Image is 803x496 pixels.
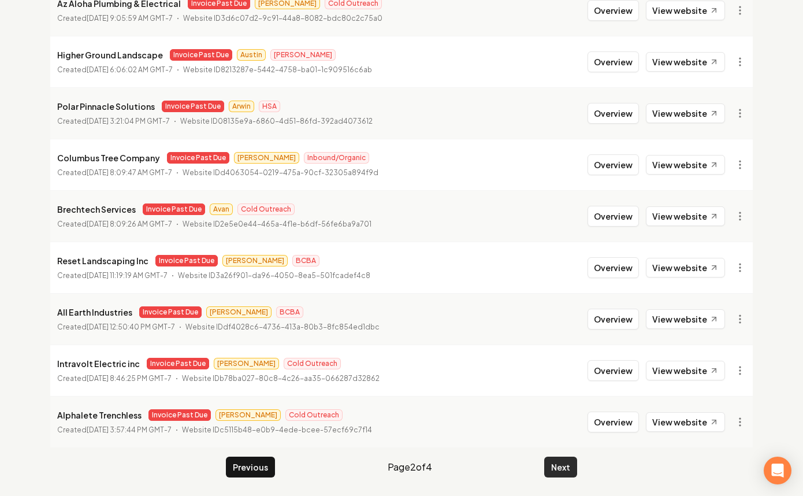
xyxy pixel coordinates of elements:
span: [PERSON_NAME] [222,255,288,266]
p: Created [57,373,172,384]
p: Columbus Tree Company [57,151,160,165]
p: Created [57,321,175,333]
button: Previous [226,457,275,478]
p: Created [57,116,170,127]
span: Cold Outreach [284,358,341,369]
a: View website [646,258,725,277]
a: View website [646,309,725,329]
p: Website ID 8213287e-5442-4758-ba01-1c909516c6ab [183,64,372,76]
a: View website [646,412,725,432]
a: View website [646,52,725,72]
button: Overview [588,309,639,330]
span: Cold Outreach [285,409,343,421]
p: Website ID c5115b48-e0b9-4ede-bcee-57ecf69c7f14 [182,424,372,436]
span: Avan [210,203,233,215]
time: [DATE] 3:57:44 PM GMT-7 [87,425,172,434]
p: Alphalete Trenchless [57,408,142,422]
span: Cold Outreach [237,203,295,215]
time: [DATE] 8:09:26 AM GMT-7 [87,220,172,228]
button: Overview [588,412,639,432]
button: Overview [588,154,639,175]
p: Reset Landscaping Inc [57,254,148,268]
p: Higher Ground Landscape [57,48,163,62]
span: [PERSON_NAME] [214,358,279,369]
span: Invoice Past Due [167,152,229,164]
span: BCBA [276,306,303,318]
p: Created [57,270,168,282]
span: [PERSON_NAME] [234,152,299,164]
span: Austin [237,49,266,61]
button: Overview [588,360,639,381]
a: View website [646,206,725,226]
span: Inbound/Organic [304,152,369,164]
button: Overview [588,206,639,227]
span: Invoice Past Due [143,203,205,215]
p: Website ID 2e5e0e44-465a-4f1e-b6df-56fe6ba9a701 [183,219,371,230]
p: Website ID 08135e9a-6860-4d51-86fd-392ad4073612 [180,116,373,127]
time: [DATE] 8:09:47 AM GMT-7 [87,168,172,177]
p: Intravolt Electric inc [57,357,140,371]
p: All Earth Industries [57,305,132,319]
button: Overview [588,257,639,278]
div: Open Intercom Messenger [764,457,791,484]
time: [DATE] 3:21:04 PM GMT-7 [87,117,170,125]
span: Invoice Past Due [162,101,224,112]
span: Page 2 of 4 [388,460,432,474]
p: Polar Pinnacle Solutions [57,99,155,113]
time: [DATE] 8:46:25 PM GMT-7 [87,374,172,383]
p: Created [57,64,173,76]
span: BCBA [292,255,319,266]
p: Website ID 3a26f901-da96-4050-8ea5-501fcadef4c8 [178,270,370,282]
span: [PERSON_NAME] [206,306,272,318]
span: Invoice Past Due [155,255,218,266]
a: View website [646,103,725,123]
p: Created [57,13,173,24]
p: Created [57,424,172,436]
span: HSA [259,101,280,112]
button: Overview [588,51,639,72]
a: View website [646,155,725,175]
span: Arwin [229,101,254,112]
p: Website ID b78ba027-80c8-4c26-aa35-066287d32862 [182,373,380,384]
time: [DATE] 9:05:59 AM GMT-7 [87,14,173,23]
button: Overview [588,103,639,124]
a: View website [646,361,725,380]
time: [DATE] 6:06:02 AM GMT-7 [87,65,173,74]
p: Website ID df4028c6-4736-413a-80b3-8fc854ed1dbc [185,321,380,333]
time: [DATE] 12:50:40 PM GMT-7 [87,323,175,331]
a: View website [646,1,725,20]
p: Created [57,167,172,179]
span: Invoice Past Due [147,358,209,369]
span: [PERSON_NAME] [270,49,336,61]
span: Invoice Past Due [148,409,211,421]
p: Created [57,219,172,230]
span: [PERSON_NAME] [215,409,281,421]
time: [DATE] 11:19:19 AM GMT-7 [87,271,168,280]
span: Invoice Past Due [170,49,232,61]
button: Next [544,457,577,478]
span: Invoice Past Due [139,306,202,318]
p: Website ID d4063054-0219-475a-90cf-32305a894f9d [183,167,378,179]
p: Brechtech Services [57,202,136,216]
p: Website ID 3d6c07d2-9c91-44a8-8082-bdc80c2c75a0 [183,13,382,24]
